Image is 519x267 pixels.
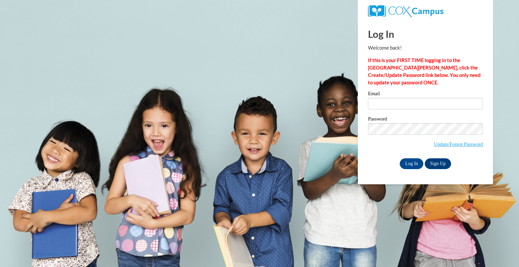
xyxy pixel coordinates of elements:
img: COX Campus [368,5,443,17]
label: Email [368,91,483,98]
strong: If this is your FIRST TIME logging in to the [GEOGRAPHIC_DATA][PERSON_NAME], click the Create/Upd... [368,57,480,85]
a: COX Campus [368,8,443,14]
p: Welcome back! [368,44,483,52]
h1: Log In [368,27,483,41]
input: Log In [400,158,423,169]
a: Update/Forgot Password [434,141,483,147]
label: Password [368,116,483,123]
a: Sign Up [425,158,451,169]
